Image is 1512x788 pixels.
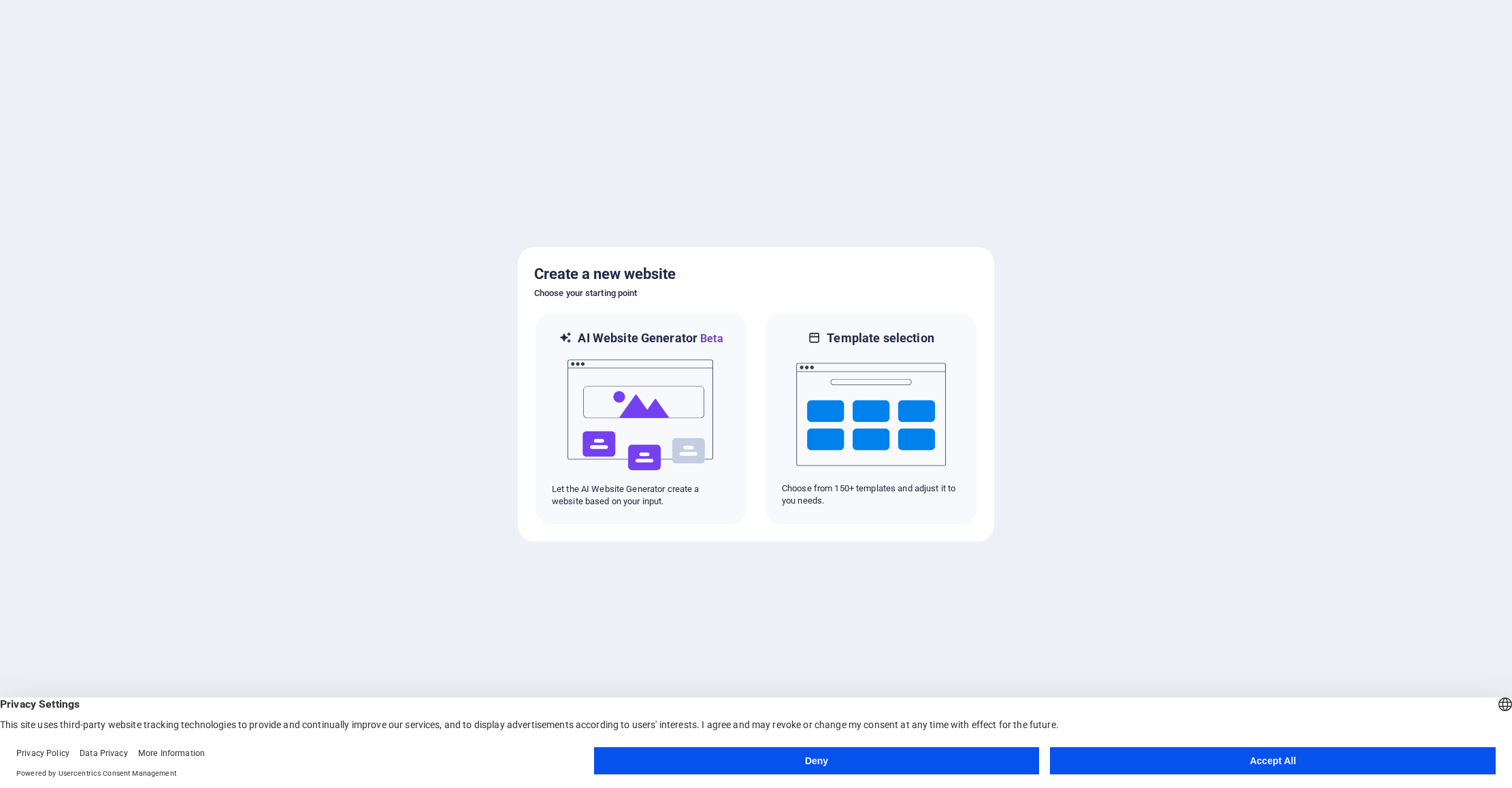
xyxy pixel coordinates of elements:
h6: Template selection [827,330,934,346]
h6: AI Website Generator [578,330,723,347]
p: Choose from 150+ templates and adjust it to you needs. [782,482,960,507]
span: Beta [697,332,723,345]
p: Let the AI Website Generator create a website based on your input. [552,483,730,508]
div: Template selectionChoose from 150+ templates and adjust it to you needs. [764,312,978,525]
h5: Create a new website [534,263,978,285]
img: ai [566,347,716,483]
h6: Choose your starting point [534,285,978,301]
div: AI Website GeneratorBetaaiLet the AI Website Generator create a website based on your input. [534,312,748,525]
